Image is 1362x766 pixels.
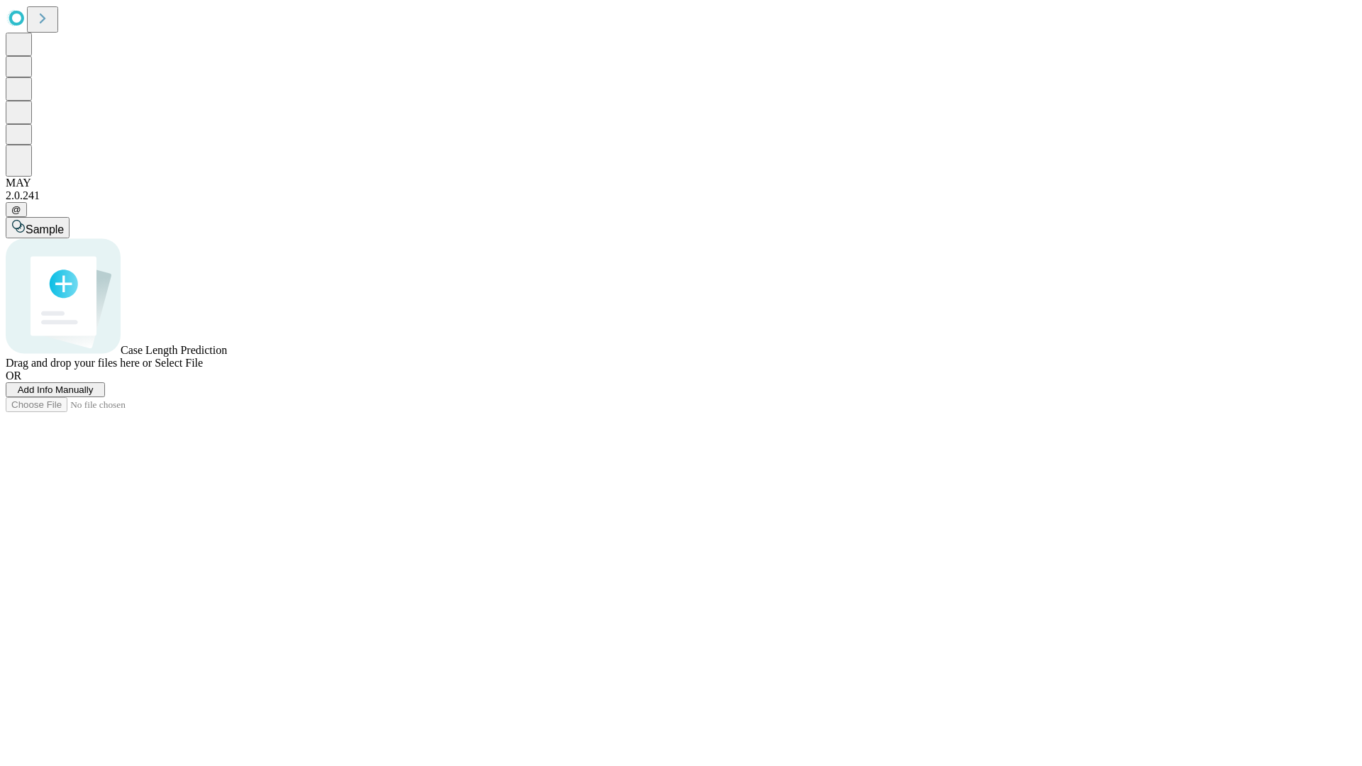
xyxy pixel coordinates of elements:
button: Sample [6,217,70,238]
span: @ [11,204,21,215]
span: Select File [155,357,203,369]
span: Sample [26,223,64,235]
span: Case Length Prediction [121,344,227,356]
span: Add Info Manually [18,384,94,395]
span: OR [6,370,21,382]
button: @ [6,202,27,217]
div: MAY [6,177,1356,189]
button: Add Info Manually [6,382,105,397]
span: Drag and drop your files here or [6,357,152,369]
div: 2.0.241 [6,189,1356,202]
